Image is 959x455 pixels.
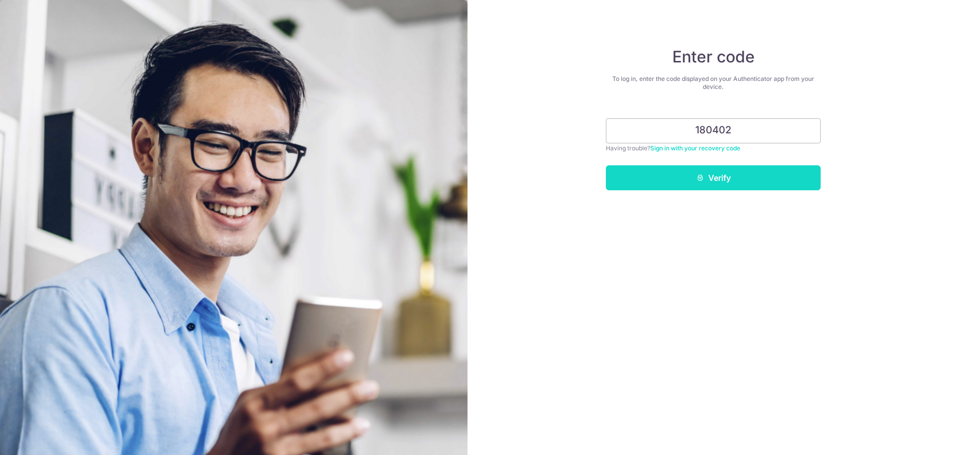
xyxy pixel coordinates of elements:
a: Sign in with your recovery code [650,144,740,152]
input: Enter 6 digit code [606,118,821,143]
button: Verify [606,165,821,190]
div: To log in, enter the code displayed on your Authenticator app from your device. [606,75,821,91]
div: Having trouble? [606,143,821,153]
h4: Enter code [606,47,821,67]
